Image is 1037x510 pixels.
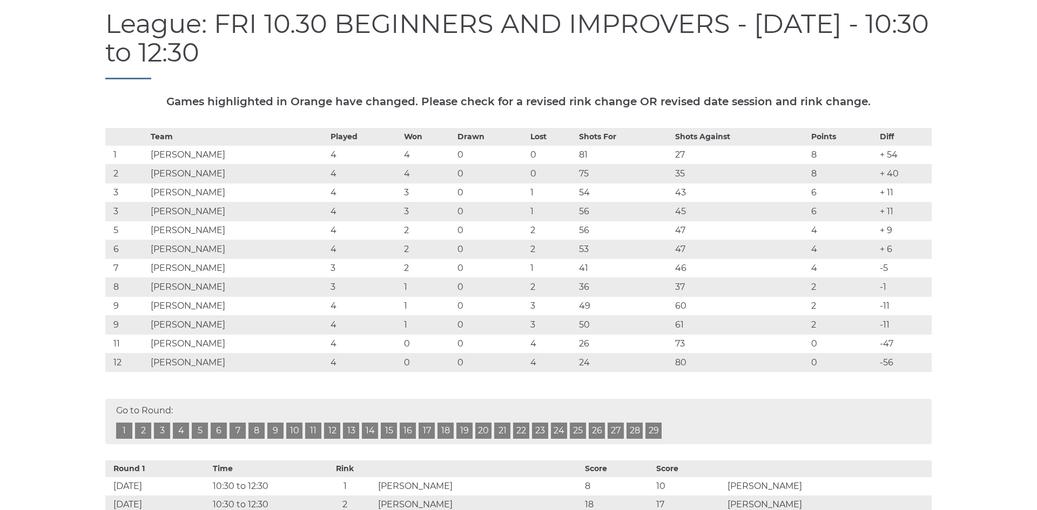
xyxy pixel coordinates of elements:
[267,423,284,439] a: 9
[148,164,328,183] td: [PERSON_NAME]
[528,145,576,164] td: 0
[877,164,932,183] td: + 40
[401,128,455,145] th: Won
[672,315,809,334] td: 61
[528,315,576,334] td: 3
[375,477,582,495] td: [PERSON_NAME]
[877,128,932,145] th: Diff
[305,423,321,439] a: 11
[455,145,528,164] td: 0
[148,128,328,145] th: Team
[401,240,455,259] td: 2
[135,423,151,439] a: 2
[528,259,576,277] td: 1
[148,259,328,277] td: [PERSON_NAME]
[455,353,528,372] td: 0
[672,334,809,353] td: 73
[148,240,328,259] td: [PERSON_NAME]
[877,296,932,315] td: -11
[809,145,877,164] td: 8
[528,164,576,183] td: 0
[877,240,932,259] td: + 6
[528,221,576,240] td: 2
[809,353,877,372] td: 0
[877,221,932,240] td: + 9
[148,221,328,240] td: [PERSON_NAME]
[248,423,265,439] a: 8
[532,423,548,439] a: 23
[672,183,809,202] td: 43
[456,423,473,439] a: 19
[455,277,528,296] td: 0
[328,240,401,259] td: 4
[105,183,148,202] td: 3
[148,183,328,202] td: [PERSON_NAME]
[328,202,401,221] td: 4
[455,128,528,145] th: Drawn
[809,221,877,240] td: 4
[148,315,328,334] td: [PERSON_NAME]
[105,399,932,444] div: Go to Round:
[528,202,576,221] td: 1
[455,315,528,334] td: 0
[105,460,210,477] th: Round 1
[809,240,877,259] td: 4
[401,259,455,277] td: 2
[576,128,672,145] th: Shots For
[645,423,662,439] a: 29
[576,145,672,164] td: 81
[210,460,315,477] th: Time
[401,202,455,221] td: 3
[105,10,932,79] h1: League: FRI 10.30 BEGINNERS AND IMPROVERS - [DATE] - 10:30 to 12:30
[401,296,455,315] td: 1
[328,259,401,277] td: 3
[809,277,877,296] td: 2
[589,423,605,439] a: 26
[528,353,576,372] td: 4
[328,353,401,372] td: 4
[286,423,302,439] a: 10
[105,221,148,240] td: 5
[148,353,328,372] td: [PERSON_NAME]
[672,296,809,315] td: 60
[672,240,809,259] td: 47
[401,334,455,353] td: 0
[401,315,455,334] td: 1
[576,259,672,277] td: 41
[654,477,725,495] td: 10
[105,202,148,221] td: 3
[401,277,455,296] td: 1
[105,259,148,277] td: 7
[528,240,576,259] td: 2
[877,334,932,353] td: -47
[148,145,328,164] td: [PERSON_NAME]
[105,240,148,259] td: 6
[877,183,932,202] td: + 11
[401,183,455,202] td: 3
[576,202,672,221] td: 56
[672,259,809,277] td: 46
[315,460,375,477] th: Rink
[576,353,672,372] td: 24
[570,423,586,439] a: 25
[513,423,529,439] a: 22
[576,296,672,315] td: 49
[672,277,809,296] td: 37
[809,164,877,183] td: 8
[551,423,567,439] a: 24
[528,128,576,145] th: Lost
[455,202,528,221] td: 0
[173,423,189,439] a: 4
[809,202,877,221] td: 6
[654,460,725,477] th: Score
[455,296,528,315] td: 0
[672,202,809,221] td: 45
[809,334,877,353] td: 0
[877,353,932,372] td: -56
[809,296,877,315] td: 2
[725,477,932,495] td: [PERSON_NAME]
[877,277,932,296] td: -1
[576,315,672,334] td: 50
[455,221,528,240] td: 0
[343,423,359,439] a: 13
